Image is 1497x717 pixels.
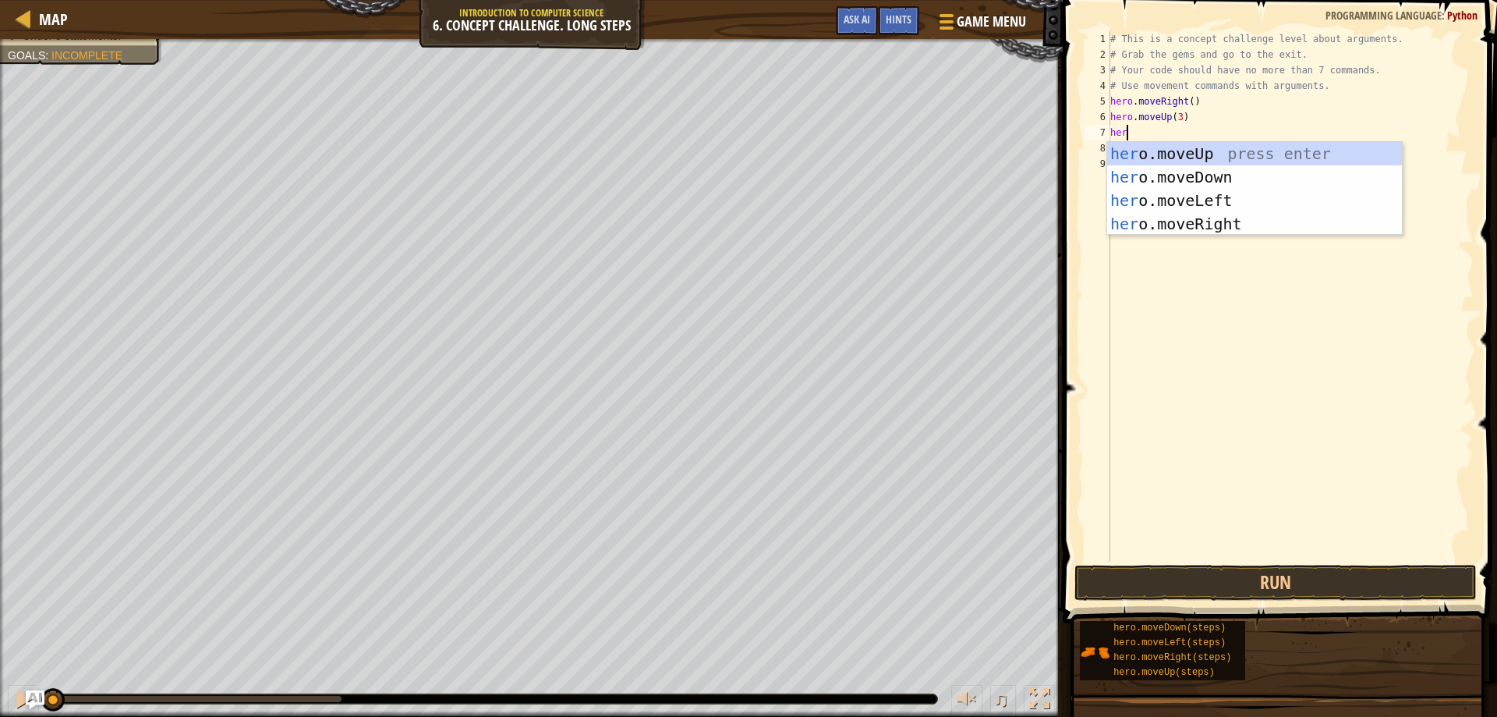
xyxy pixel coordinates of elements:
div: 6 [1085,109,1110,125]
span: Game Menu [957,12,1026,32]
a: Map [31,9,68,30]
span: hero.moveLeft(steps) [1113,637,1226,648]
span: hero.moveUp(steps) [1113,667,1215,678]
span: Hints [886,12,911,27]
button: ♫ [990,685,1017,717]
button: Ask AI [836,6,878,35]
div: 5 [1085,94,1110,109]
button: Adjust volume [951,685,982,717]
span: : [45,49,51,62]
button: Toggle fullscreen [1024,685,1055,717]
img: portrait.png [1080,637,1109,667]
button: Game Menu [927,6,1035,43]
button: Ask AI [26,690,44,709]
span: Python [1447,8,1478,23]
span: hero.moveRight(steps) [1113,652,1231,663]
span: Ask AI [844,12,870,27]
span: Goals [8,49,45,62]
span: Incomplete [51,49,122,62]
span: : [1442,8,1447,23]
div: 4 [1085,78,1110,94]
span: ♫ [993,687,1009,711]
div: 8 [1085,140,1110,156]
div: 2 [1085,47,1110,62]
span: Programming language [1325,8,1442,23]
div: 3 [1085,62,1110,78]
button: Ctrl + P: Pause [8,685,39,717]
span: hero.moveDown(steps) [1113,623,1226,634]
button: Run [1074,565,1478,601]
div: 9 [1085,156,1110,172]
span: Map [39,9,68,30]
div: 1 [1085,31,1110,47]
div: 7 [1085,125,1110,140]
